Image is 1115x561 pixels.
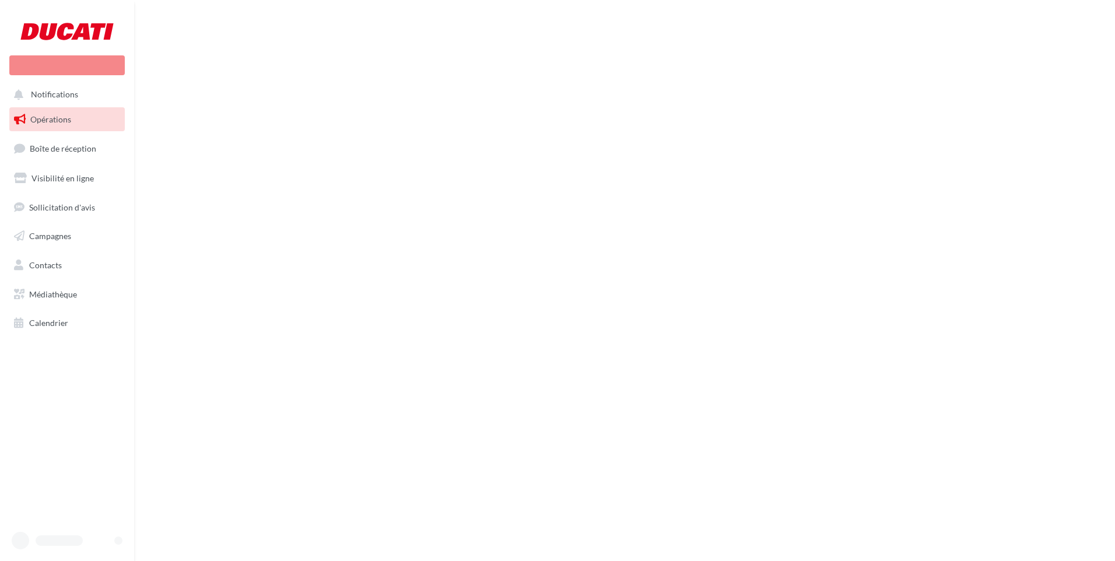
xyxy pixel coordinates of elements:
span: Notifications [31,90,78,100]
div: Nouvelle campagne [9,55,125,75]
a: Opérations [7,107,127,132]
span: Contacts [29,260,62,270]
span: Calendrier [29,318,68,328]
a: Calendrier [7,311,127,335]
a: Campagnes [7,224,127,248]
span: Boîte de réception [30,143,96,153]
span: Médiathèque [29,289,77,299]
span: Sollicitation d'avis [29,202,95,212]
a: Sollicitation d'avis [7,195,127,220]
a: Contacts [7,253,127,278]
span: Visibilité en ligne [31,173,94,183]
span: Campagnes [29,231,71,241]
span: Opérations [30,114,71,124]
a: Boîte de réception [7,136,127,161]
a: Médiathèque [7,282,127,307]
a: Visibilité en ligne [7,166,127,191]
